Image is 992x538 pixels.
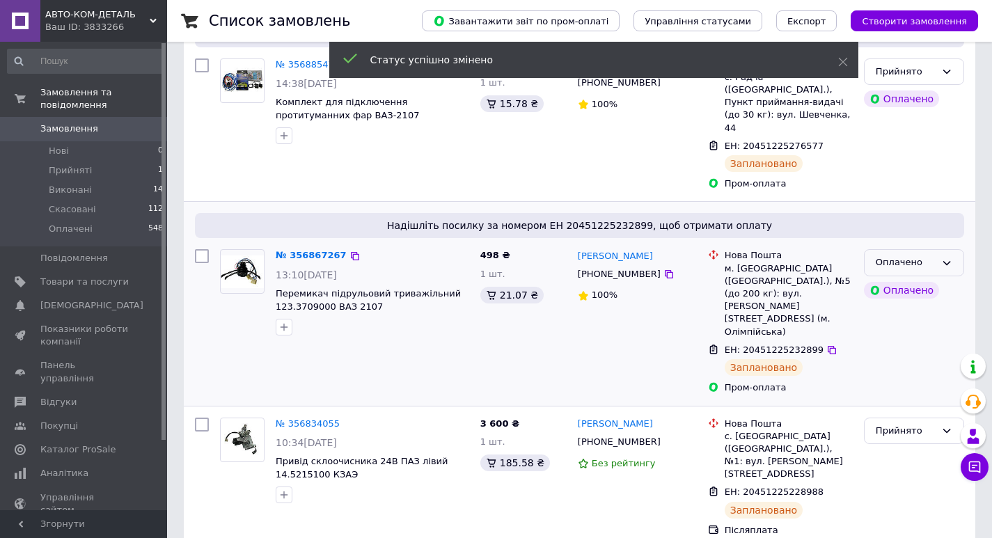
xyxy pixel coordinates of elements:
div: [PHONE_NUMBER] [575,265,663,283]
span: Скасовані [49,203,96,216]
div: Післяплата [725,524,853,537]
span: ЕН: 20451225232899 [725,345,824,355]
div: Оплачено [864,90,939,107]
div: с. Радча ([GEOGRAPHIC_DATA].), Пункт приймання-видачі (до 30 кг): вул. Шевченка, 44 [725,71,853,134]
span: Замовлення та повідомлення [40,86,167,111]
div: Заплановано [725,359,803,376]
span: Створити замовлення [862,16,967,26]
span: Замовлення [40,122,98,135]
div: Заплановано [725,502,803,519]
h1: Список замовлень [209,13,350,29]
a: № 356867267 [276,250,347,260]
span: Оплачені [49,223,93,235]
button: Завантажити звіт по пром-оплаті [422,10,620,31]
span: Управління статусами [645,16,751,26]
div: Прийнято [876,65,936,79]
span: Панель управління [40,359,129,384]
span: Повідомлення [40,252,108,264]
span: [DEMOGRAPHIC_DATA] [40,299,143,312]
div: Нова Пошта [725,249,853,262]
span: Управління сайтом [40,491,129,516]
div: Пром-оплата [725,381,853,394]
span: 1 шт. [480,269,505,279]
span: АВТО-КОМ-ДЕТАЛЬ [45,8,150,21]
div: 185.58 ₴ [480,454,550,471]
span: Без рейтингу [592,458,656,468]
div: Прийнято [876,424,936,438]
a: Фото товару [220,58,265,103]
span: 1 шт. [480,77,505,88]
a: Привід склоочисника 24В ПАЗ лівий 14.5215100 КЗАЭ [276,456,448,480]
a: Перемикач підрульовий триважільний 123.3709000 ВАЗ 2107 [276,288,461,312]
div: 15.78 ₴ [480,95,544,112]
span: Експорт [787,16,826,26]
span: Відгуки [40,396,77,409]
div: Нова Пошта [725,418,853,430]
button: Створити замовлення [851,10,978,31]
a: № 356885474 [276,59,340,70]
div: Пром-оплата [725,177,853,190]
span: 14 [153,184,163,196]
span: 10:34[DATE] [276,437,337,448]
span: ЕН: 20451225228988 [725,486,824,497]
span: ЕН: 20451225276577 [725,141,824,151]
span: 1 [158,164,163,177]
span: Аналітика [40,467,88,480]
span: 498 ₴ [480,250,510,260]
a: Створити замовлення [837,15,978,26]
span: 548 [148,223,163,235]
span: 100% [592,290,617,300]
div: 21.07 ₴ [480,287,544,303]
div: с. [GEOGRAPHIC_DATA] ([GEOGRAPHIC_DATA].), №1: вул. [PERSON_NAME][STREET_ADDRESS] [725,430,853,481]
input: Пошук [7,49,164,74]
a: Фото товару [220,418,265,462]
span: Показники роботи компанії [40,323,129,348]
a: [PERSON_NAME] [578,250,653,263]
div: Оплачено [876,255,936,270]
span: Надішліть посилку за номером ЕН 20451225232899, щоб отримати оплату [200,219,959,232]
div: Статус успішно змінено [370,53,803,67]
img: Фото товару [221,64,264,97]
span: Покупці [40,420,78,432]
span: Нові [49,145,69,157]
a: Комплект для підключення протитуманних фар ВАЗ-2107 КПТФ2105 [276,97,419,133]
div: Заплановано [725,155,803,172]
button: Управління статусами [633,10,762,31]
img: Фото товару [221,255,264,288]
span: 13:10[DATE] [276,269,337,280]
a: [PERSON_NAME] [578,418,653,431]
span: 14:38[DATE] [276,78,337,89]
span: Завантажити звіт по пром-оплаті [433,15,608,27]
span: Товари та послуги [40,276,129,288]
span: 112 [148,203,163,216]
span: Виконані [49,184,92,196]
div: Ваш ID: 3833266 [45,21,167,33]
button: Чат з покупцем [961,453,989,481]
div: м. [GEOGRAPHIC_DATA] ([GEOGRAPHIC_DATA].), №5 (до 200 кг): вул. [PERSON_NAME][STREET_ADDRESS] (м.... [725,262,853,338]
div: Оплачено [864,282,939,299]
span: Каталог ProSale [40,443,116,456]
a: № 356834055 [276,418,340,429]
span: Прийняті [49,164,92,177]
span: 0 [158,145,163,157]
span: 100% [592,99,617,109]
div: [PHONE_NUMBER] [575,433,663,451]
button: Експорт [776,10,837,31]
span: 3 600 ₴ [480,418,519,429]
div: [PHONE_NUMBER] [575,74,663,92]
span: 1 шт. [480,436,505,447]
img: Фото товару [221,423,264,456]
a: Фото товару [220,249,265,294]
